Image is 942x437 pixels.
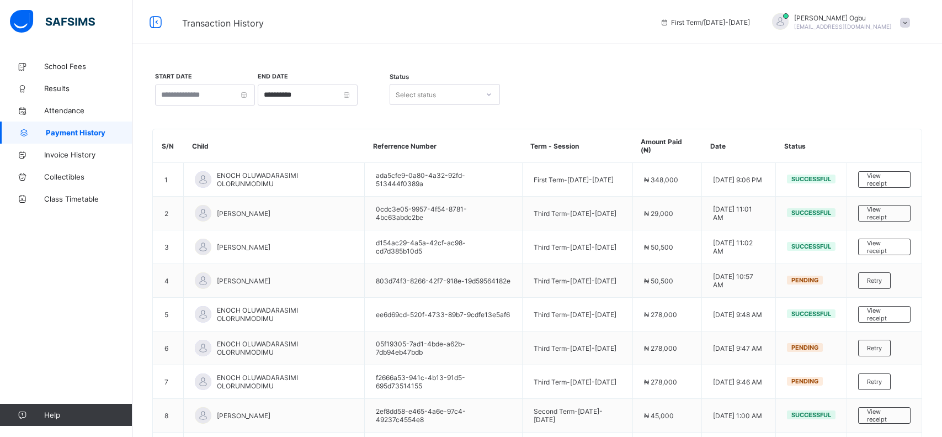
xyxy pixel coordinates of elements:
[153,129,184,163] th: S/N
[791,344,818,351] span: Pending
[153,163,184,197] td: 1
[702,399,776,433] td: [DATE] 1:00 AM
[791,276,818,284] span: Pending
[776,129,847,163] th: Status
[644,243,673,251] span: ₦ 50,500
[153,197,184,230] td: 2
[44,62,132,71] span: School Fees
[153,264,184,298] td: 4
[217,373,353,390] span: ENOCH OLUWADARASIMI OLORUNMODIMU
[702,230,776,264] td: [DATE] 11:02 AM
[867,378,882,386] span: Retry
[791,209,831,217] span: Successful
[396,84,436,105] div: Select status
[632,129,702,163] th: Amount Paid (₦)
[258,73,288,80] label: End Date
[217,277,270,285] span: [PERSON_NAME]
[365,230,522,264] td: d154ac29-4a5a-42cf-ac98-cd7d385b10d5
[867,239,902,255] span: View receipt
[522,230,632,264] td: Third Term - [DATE]-[DATE]
[153,230,184,264] td: 3
[155,73,192,80] label: Start Date
[867,172,902,187] span: View receipt
[867,344,882,352] span: Retry
[791,310,831,318] span: Successful
[702,365,776,399] td: [DATE] 9:46 AM
[365,197,522,230] td: 0cdc3e05-9957-4f54-8781-4bc63abdc2be
[365,298,522,331] td: ee6d69cd-520f-4733-89b7-9cdfe13e5af6
[644,209,673,218] span: ₦ 29,000
[153,331,184,365] td: 6
[365,264,522,298] td: 803d74f3-8266-42f7-918e-19d59564182e
[791,377,818,385] span: Pending
[365,163,522,197] td: ada5cfe9-0a80-4a32-92fd-513444f0389a
[644,412,674,420] span: ₦ 45,000
[44,106,132,115] span: Attendance
[522,197,632,230] td: Third Term - [DATE]-[DATE]
[791,175,831,183] span: Successful
[153,365,184,399] td: 7
[365,365,522,399] td: f2666a53-941c-4b13-91d5-695d73514155
[794,14,892,22] span: [PERSON_NAME] Ogbu
[10,10,95,33] img: safsims
[702,331,776,365] td: [DATE] 9:47 AM
[153,399,184,433] td: 8
[522,163,632,197] td: First Term - [DATE]-[DATE]
[644,310,677,319] span: ₦ 278,000
[867,307,902,322] span: View receipt
[761,13,916,31] div: AnnOgbu
[44,194,132,203] span: Class Timetable
[522,129,632,163] th: Term - Session
[182,18,264,29] span: Transaction History
[217,243,270,251] span: [PERSON_NAME]
[44,172,132,181] span: Collectibles
[46,128,132,137] span: Payment History
[644,277,673,285] span: ₦ 50,500
[644,176,678,184] span: ₦ 348,000
[184,129,365,163] th: Child
[644,344,677,352] span: ₦ 278,000
[217,171,353,188] span: ENOCH OLUWADARASIMI OLORUNMODIMU
[702,129,776,163] th: Date
[867,277,882,285] span: Retry
[390,73,409,81] span: Status
[522,399,632,433] td: Second Term - [DATE]-[DATE]
[522,264,632,298] td: Third Term - [DATE]-[DATE]
[365,331,522,365] td: 05f19305-7ad1-4bde-a62b-7db94eb47bdb
[365,399,522,433] td: 2ef8dd58-e465-4a6e-97c4-49237c4554e8
[217,340,353,356] span: ENOCH OLUWADARASIMI OLORUNMODIMU
[44,84,132,93] span: Results
[217,306,353,323] span: ENOCH OLUWADARASIMI OLORUNMODIMU
[867,206,902,221] span: View receipt
[867,408,902,423] span: View receipt
[791,243,831,250] span: Successful
[794,23,892,30] span: [EMAIL_ADDRESS][DOMAIN_NAME]
[217,209,270,218] span: [PERSON_NAME]
[660,18,750,27] span: session/term information
[791,411,831,419] span: Successful
[702,197,776,230] td: [DATE] 11:01 AM
[44,150,132,159] span: Invoice History
[522,331,632,365] td: Third Term - [DATE]-[DATE]
[522,298,632,331] td: Third Term - [DATE]-[DATE]
[153,298,184,331] td: 5
[44,410,132,419] span: Help
[522,365,632,399] td: Third Term - [DATE]-[DATE]
[702,298,776,331] td: [DATE] 9:48 AM
[702,264,776,298] td: [DATE] 10:57 AM
[702,163,776,197] td: [DATE] 9:06 PM
[644,378,677,386] span: ₦ 278,000
[217,412,270,420] span: [PERSON_NAME]
[365,129,522,163] th: Referrence Number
